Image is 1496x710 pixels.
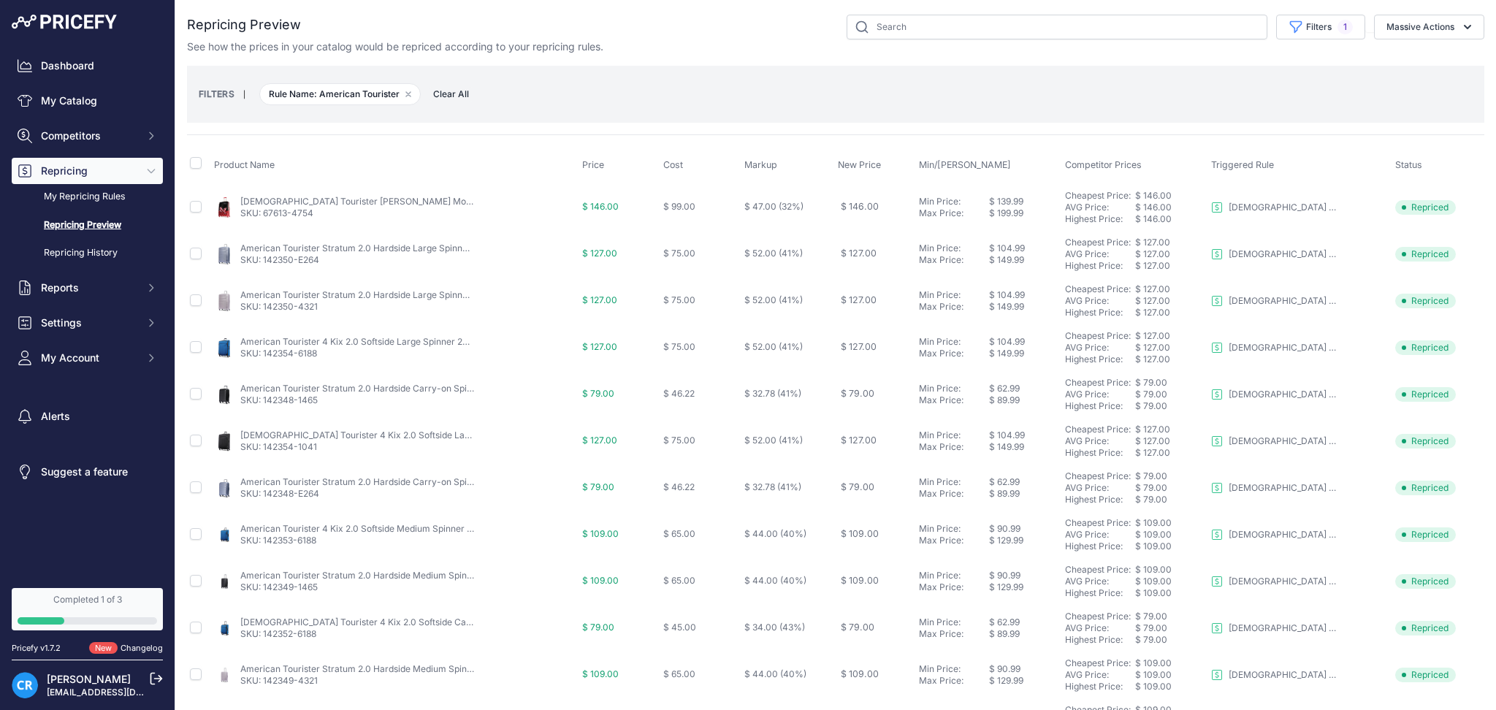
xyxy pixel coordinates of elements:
[199,88,234,99] small: FILTERS
[582,528,619,539] span: $ 109.00
[1135,564,1172,575] a: $ 109.00
[841,201,879,212] span: $ 146.00
[1135,669,1205,681] div: $ 109.00
[1395,481,1456,495] span: Repriced
[12,213,163,238] a: Repricing Preview
[240,535,316,546] a: SKU: 142353-6188
[744,341,803,352] span: $ 52.00 (41%)
[919,383,989,394] div: Min Price:
[989,441,1059,453] div: $ 149.99
[989,581,1059,593] div: $ 129.99
[1135,587,1172,598] span: $ 109.00
[1135,283,1170,294] a: $ 127.00
[847,15,1267,39] input: Search
[744,159,777,170] span: Markup
[234,90,254,99] small: |
[1135,657,1172,668] a: $ 109.00
[1395,294,1456,308] span: Repriced
[841,294,877,305] span: $ 127.00
[1065,424,1131,435] a: Cheapest Price:
[919,441,989,453] div: Max Price:
[12,53,163,79] a: Dashboard
[989,675,1059,687] div: $ 129.99
[919,617,989,628] div: Min Price:
[582,481,614,492] span: $ 79.00
[582,159,604,170] span: Price
[240,394,318,405] a: SKU: 142348-1465
[919,336,989,348] div: Min Price:
[582,201,619,212] span: $ 146.00
[1135,248,1205,260] div: $ 127.00
[1135,330,1170,341] span: $ 127.00
[919,476,989,488] div: Min Price:
[989,617,1059,628] div: $ 62.99
[1135,389,1205,400] div: $ 79.00
[1211,295,1338,307] a: [DEMOGRAPHIC_DATA] Tourister
[744,435,803,446] span: $ 52.00 (41%)
[1395,387,1456,402] span: Repriced
[1211,202,1338,213] a: [DEMOGRAPHIC_DATA] Tourister
[663,435,695,446] span: $ 75.00
[919,243,989,254] div: Min Price:
[240,488,319,499] a: SKU: 142348-E264
[919,254,989,266] div: Max Price:
[1065,470,1131,481] a: Cheapest Price:
[1065,587,1123,598] a: Highest Price:
[12,403,163,430] a: Alerts
[1065,622,1135,634] div: AVG Price:
[582,294,617,305] span: $ 127.00
[187,39,603,54] p: See how the prices in your catalog would be repriced according to your repricing rules.
[1065,447,1123,458] a: Highest Price:
[1065,482,1135,494] div: AVG Price:
[240,663,599,674] a: American Tourister Stratum 2.0 Hardside Medium Spinner 24" - Purple Haze / Medium
[47,673,131,685] a: [PERSON_NAME]
[1065,342,1135,354] div: AVG Price:
[919,289,989,301] div: Min Price:
[1229,529,1338,541] p: [DEMOGRAPHIC_DATA] Tourister
[582,622,614,633] span: $ 79.00
[1065,190,1131,201] a: Cheapest Price:
[1211,389,1338,400] a: [DEMOGRAPHIC_DATA] Tourister
[1135,202,1205,213] div: $ 146.00
[1374,15,1484,39] button: Massive Actions
[1065,529,1135,541] div: AVG Price:
[663,528,695,539] span: $ 65.00
[1065,541,1123,551] a: Highest Price:
[1135,400,1167,411] span: $ 79.00
[12,88,163,114] a: My Catalog
[41,316,137,330] span: Settings
[1065,202,1135,213] div: AVG Price:
[240,196,603,207] a: [DEMOGRAPHIC_DATA] Tourister [PERSON_NAME] Mouse Red Bow Spinner 28" - Large
[41,351,137,365] span: My Account
[989,476,1059,488] div: $ 62.99
[1211,248,1338,260] a: [DEMOGRAPHIC_DATA] Tourister
[989,488,1059,500] div: $ 89.99
[1276,15,1365,39] button: Filters1
[1135,190,1172,201] span: $ 146.00
[12,158,163,184] button: Repricing
[841,528,879,539] span: $ 109.00
[240,289,579,300] a: American Tourister Stratum 2.0 Hardside Large Spinner 28" - Purple Haze / Large
[1229,389,1338,400] p: [DEMOGRAPHIC_DATA] Tourister
[1065,400,1123,411] a: Highest Price:
[12,15,117,29] img: Pricefy Logo
[663,481,695,492] span: $ 46.22
[1065,354,1123,364] a: Highest Price:
[919,159,1011,170] span: Min/[PERSON_NAME]
[1135,424,1170,435] a: $ 127.00
[663,622,696,633] span: $ 45.00
[919,628,989,640] div: Max Price:
[919,196,989,207] div: Min Price:
[426,87,476,102] span: Clear All
[240,254,319,265] a: SKU: 142350-E264
[1135,377,1167,388] a: $ 79.00
[12,588,163,630] a: Completed 1 of 3
[919,348,989,359] div: Max Price:
[1229,248,1338,260] p: [DEMOGRAPHIC_DATA] Tourister
[919,394,989,406] div: Max Price:
[1135,482,1205,494] div: $ 79.00
[919,570,989,581] div: Min Price:
[744,575,806,586] span: $ 44.00 (40%)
